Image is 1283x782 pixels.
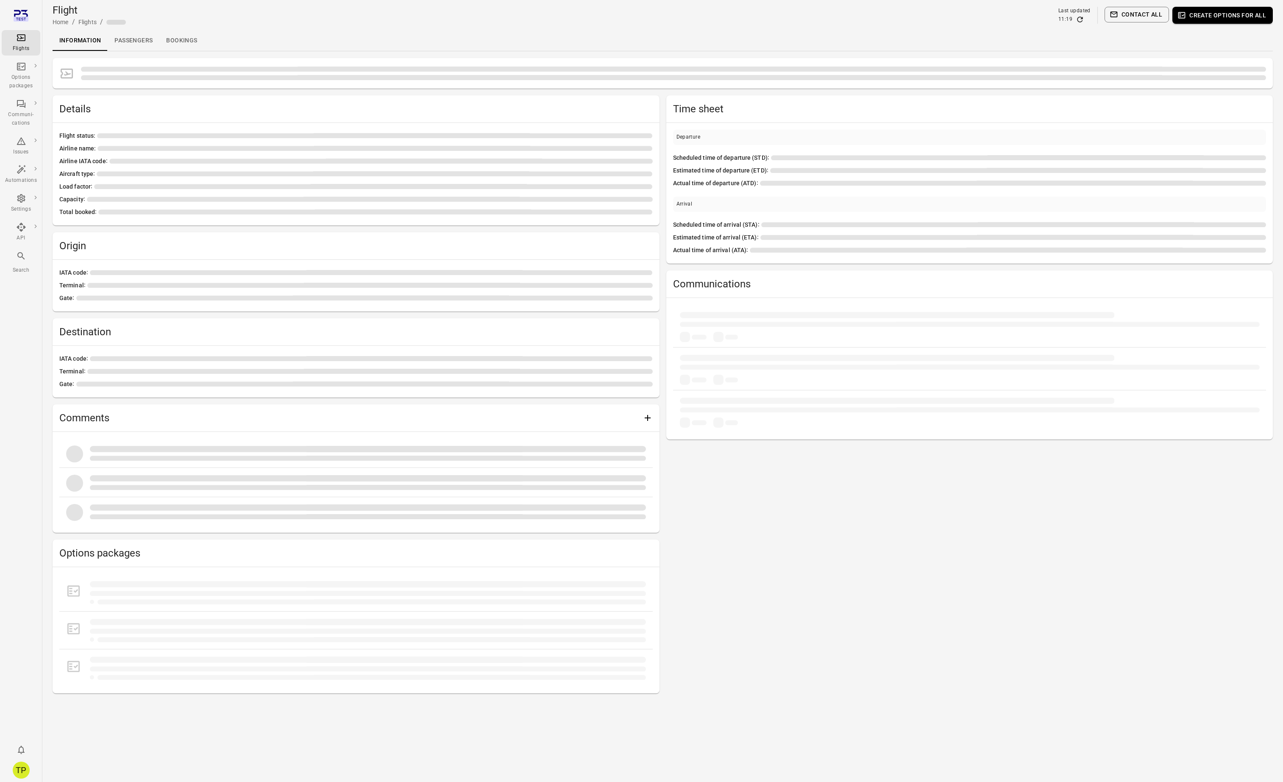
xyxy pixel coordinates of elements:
[1058,15,1072,24] div: 11:19
[673,277,1266,291] h2: Communications
[673,166,770,175] span: Estimated time of departure (ETD)
[53,31,1273,51] div: Local navigation
[673,179,760,188] span: Actual time of departure (ATD)
[2,96,40,130] a: Communi-cations
[673,220,761,230] span: Scheduled time of arrival (STA)
[13,762,30,779] div: TP
[5,234,37,242] div: API
[59,380,76,389] span: Gate
[59,367,87,376] span: Terminal
[72,17,75,27] li: /
[59,195,87,204] span: Capacity
[59,411,639,425] h2: Comments
[59,208,98,217] span: Total booked
[1076,15,1084,24] button: Refresh data
[2,30,40,56] a: Flights
[5,45,37,53] div: Flights
[1058,7,1091,15] div: Last updated
[2,220,40,245] a: API
[5,111,37,128] div: Communi-cations
[5,148,37,156] div: Issues
[59,294,76,303] span: Gate
[59,182,94,192] span: Load factor
[2,191,40,216] a: Settings
[59,144,97,153] span: Airline name
[5,176,37,185] div: Automations
[2,134,40,159] a: Issues
[5,73,37,90] div: Options packages
[100,17,103,27] li: /
[673,153,771,163] span: Scheduled time of departure (STD)
[53,17,126,27] nav: Breadcrumbs
[59,170,97,179] span: Aircraft type
[13,741,30,758] button: Notifications
[53,19,69,25] a: Home
[2,248,40,277] button: Search
[676,200,693,209] div: Arrival
[676,133,701,142] div: Departure
[53,31,108,51] a: Information
[59,102,653,116] h2: Details
[59,546,653,560] h2: Options packages
[59,268,90,278] span: IATA code
[159,31,204,51] a: Bookings
[5,205,37,214] div: Settings
[673,246,750,255] span: Actual time of arrival (ATA)
[59,354,90,364] span: IATA code
[59,157,109,166] span: Airline IATA code
[59,281,87,290] span: Terminal
[2,162,40,187] a: Automations
[9,758,33,782] button: Tómas Páll Máté
[5,266,37,275] div: Search
[59,325,653,339] h2: Destination
[1105,7,1169,22] button: Contact all
[2,59,40,93] a: Options packages
[108,31,159,51] a: Passengers
[78,19,97,25] a: Flights
[59,131,97,141] span: Flight status
[53,3,126,17] h1: Flight
[673,102,1266,116] h2: Time sheet
[639,409,656,426] button: Add comment
[1172,7,1273,24] button: Create options for all
[59,239,653,253] h2: Origin
[673,233,760,242] span: Estimated time of arrival (ETA)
